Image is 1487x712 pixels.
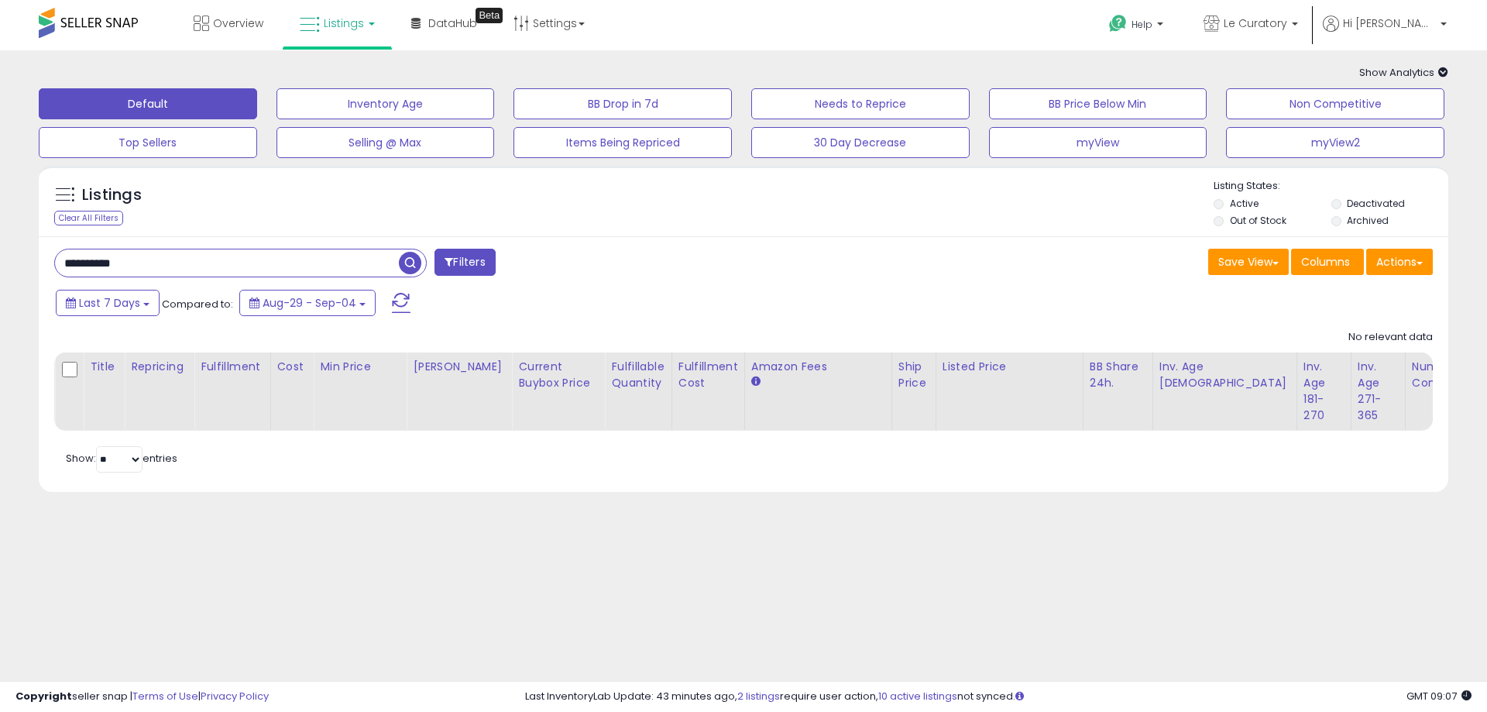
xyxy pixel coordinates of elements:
[277,359,307,375] div: Cost
[513,127,732,158] button: Items Being Repriced
[324,15,364,31] span: Listings
[131,359,187,375] div: Repricing
[1348,330,1433,345] div: No relevant data
[79,295,140,311] span: Last 7 Days
[751,88,970,119] button: Needs to Reprice
[1208,249,1289,275] button: Save View
[54,211,123,225] div: Clear All Filters
[1347,214,1389,227] label: Archived
[737,689,780,703] a: 2 listings
[1301,254,1350,270] span: Columns
[39,127,257,158] button: Top Sellers
[1230,214,1286,227] label: Out of Stock
[611,359,665,391] div: Fulfillable Quantity
[82,184,142,206] h5: Listings
[513,88,732,119] button: BB Drop in 7d
[898,359,929,391] div: Ship Price
[434,249,495,276] button: Filters
[751,127,970,158] button: 30 Day Decrease
[476,8,503,23] div: Tooltip anchor
[90,359,118,375] div: Title
[1090,359,1146,391] div: BB Share 24h.
[276,88,495,119] button: Inventory Age
[1230,197,1259,210] label: Active
[1343,15,1436,31] span: Hi [PERSON_NAME]
[201,689,269,703] a: Privacy Policy
[518,359,598,391] div: Current Buybox Price
[39,88,257,119] button: Default
[1226,127,1444,158] button: myView2
[239,290,376,316] button: Aug-29 - Sep-04
[878,689,957,703] a: 10 active listings
[213,15,263,31] span: Overview
[989,88,1207,119] button: BB Price Below Min
[1412,359,1468,391] div: Num of Comp.
[525,690,1472,704] div: Last InventoryLab Update: 43 minutes ago, require user action, not synced.
[1347,197,1405,210] label: Deactivated
[1358,359,1399,424] div: Inv. Age 271-365
[1323,15,1447,50] a: Hi [PERSON_NAME]
[263,295,356,311] span: Aug-29 - Sep-04
[1224,15,1287,31] span: Le Curatory
[1214,179,1448,194] p: Listing States:
[276,127,495,158] button: Selling @ Max
[1159,359,1290,391] div: Inv. Age [DEMOGRAPHIC_DATA]
[132,689,198,703] a: Terms of Use
[56,290,160,316] button: Last 7 Days
[66,451,177,466] span: Show: entries
[201,359,263,375] div: Fulfillment
[1108,14,1128,33] i: Get Help
[1291,249,1364,275] button: Columns
[1359,65,1448,80] span: Show Analytics
[678,359,738,391] div: Fulfillment Cost
[320,359,400,375] div: Min Price
[1406,689,1472,703] span: 2025-09-12 09:07 GMT
[1303,359,1344,424] div: Inv. Age 181-270
[989,127,1207,158] button: myView
[413,359,505,375] div: [PERSON_NAME]
[1226,88,1444,119] button: Non Competitive
[162,297,233,311] span: Compared to:
[15,689,72,703] strong: Copyright
[15,690,269,704] div: seller snap | |
[751,375,761,389] small: Amazon Fees.
[1097,2,1179,50] a: Help
[751,359,885,375] div: Amazon Fees
[943,359,1077,375] div: Listed Price
[428,15,477,31] span: DataHub
[1366,249,1433,275] button: Actions
[1132,18,1152,31] span: Help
